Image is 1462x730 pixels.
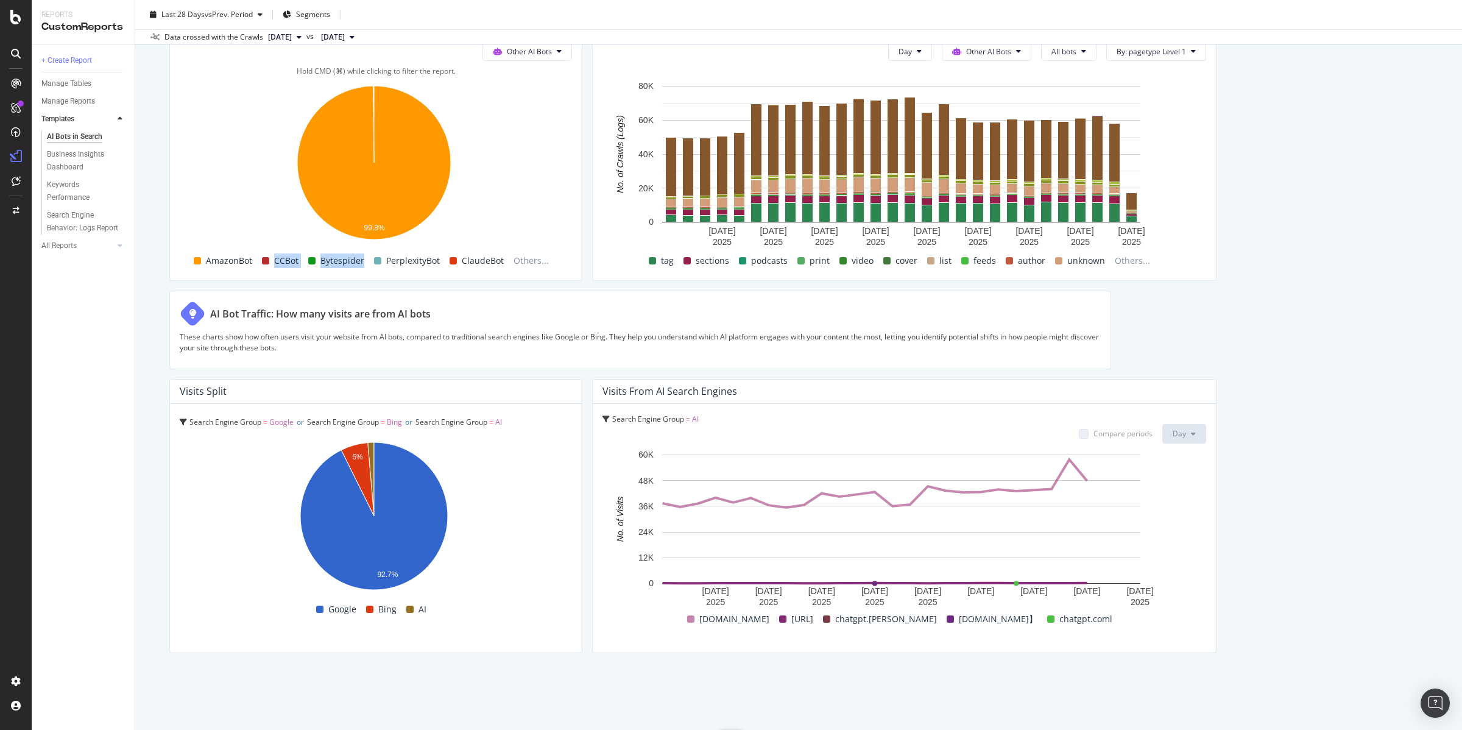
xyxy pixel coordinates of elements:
[638,475,654,485] text: 48K
[1131,597,1149,607] text: 2025
[321,32,345,43] span: 2025 Aug. 12th
[638,450,654,459] text: 60K
[1067,225,1093,235] text: [DATE]
[297,417,304,427] span: or
[702,586,729,596] text: [DATE]
[706,597,725,607] text: 2025
[973,253,996,268] span: feeds
[812,597,831,607] text: 2025
[791,612,813,626] span: [URL]
[418,602,426,617] span: AI
[180,66,572,76] div: Hold CMD (⌘) while clicking to filter the report.
[1071,236,1090,246] text: 2025
[638,501,654,511] text: 36K
[415,417,487,427] span: Search Engine Group
[180,80,568,250] svg: A chart.
[47,179,115,204] div: Keywords Performance
[381,417,385,427] span: =
[866,236,885,246] text: 2025
[810,253,830,268] span: print
[699,612,769,626] span: [DOMAIN_NAME]
[169,379,582,653] div: Visits SplitSearch Engine Group = GoogleorSearch Engine Group = BingorSearch Engine Group = AIA c...
[966,46,1011,57] span: Other AI Bots
[41,239,114,252] a: All Reports
[378,602,397,617] span: Bing
[47,130,126,143] a: AI Bots in Search
[1421,689,1450,718] div: Open Intercom Messenger
[145,5,267,24] button: Last 28 DaysvsPrev. Period
[210,307,431,321] div: AI Bot Traffic: How many visits are from AI bots
[296,9,330,19] span: Segments
[1117,46,1186,57] span: By: pagetype Level 1
[899,46,912,57] span: Day
[615,115,625,193] text: No. of Crawls (Logs)
[41,77,126,90] a: Manage Tables
[815,236,834,246] text: 2025
[913,225,940,235] text: [DATE]
[602,385,737,397] div: Visits from AI Search Engines
[1059,612,1112,626] span: chatgpt.coml
[649,578,654,588] text: 0
[47,209,126,235] a: Search Engine Behavior: Logs Report
[41,54,92,67] div: + Create Report
[808,586,835,596] text: [DATE]
[509,253,554,268] span: Others...
[638,183,654,193] text: 20K
[918,597,937,607] text: 2025
[47,148,117,174] div: Business Insights Dashboard
[263,30,306,44] button: [DATE]
[914,586,941,596] text: [DATE]
[41,95,126,108] a: Manage Reports
[895,253,917,268] span: cover
[47,209,119,235] div: Search Engine Behavior: Logs Report
[708,225,735,235] text: [DATE]
[462,253,504,268] span: ClaudeBot
[1015,225,1042,235] text: [DATE]
[615,497,625,542] text: No. of Visits
[169,291,1111,369] div: AI Bot Traffic: How many visits are from AI botsThese charts show how often users visit your webs...
[316,30,359,44] button: [DATE]
[180,436,568,600] div: A chart.
[602,80,1200,250] svg: A chart.
[1020,236,1039,246] text: 2025
[352,453,363,461] text: 6%
[1162,424,1206,444] button: Day
[205,9,253,19] span: vs Prev. Period
[387,417,402,427] span: Bing
[764,236,783,246] text: 2025
[1073,586,1100,596] text: [DATE]
[268,32,292,43] span: 2025 Sep. 2nd
[759,597,778,607] text: 2025
[1018,253,1045,268] span: author
[1118,225,1145,235] text: [DATE]
[1106,41,1206,61] button: By: pagetype Level 1
[760,225,786,235] text: [DATE]
[386,253,440,268] span: PerplexityBot
[939,253,952,268] span: list
[964,225,991,235] text: [DATE]
[638,527,654,537] text: 24K
[959,612,1037,626] span: [DOMAIN_NAME]】
[47,130,102,143] div: AI Bots in Search
[967,586,994,596] text: [DATE]
[638,149,654,158] text: 40K
[274,253,298,268] span: CCBot
[180,331,1101,352] p: These charts show how often users visit your website from AI bots, compared to traditional search...
[489,417,493,427] span: =
[649,217,654,227] text: 0
[638,115,654,125] text: 60K
[307,417,379,427] span: Search Engine Group
[41,113,114,126] a: Templates
[1051,46,1076,57] span: All bots
[835,612,937,626] span: chatgpt.[PERSON_NAME]
[612,414,684,424] span: Search Engine Group
[1067,253,1105,268] span: unknown
[306,31,316,42] span: vs
[686,414,690,424] span: =
[47,148,126,174] a: Business Insights Dashboard
[495,417,502,427] span: AI
[482,41,572,61] button: Other AI Bots
[751,253,788,268] span: podcasts
[1110,253,1155,268] span: Others...
[1093,428,1153,439] div: Compare periods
